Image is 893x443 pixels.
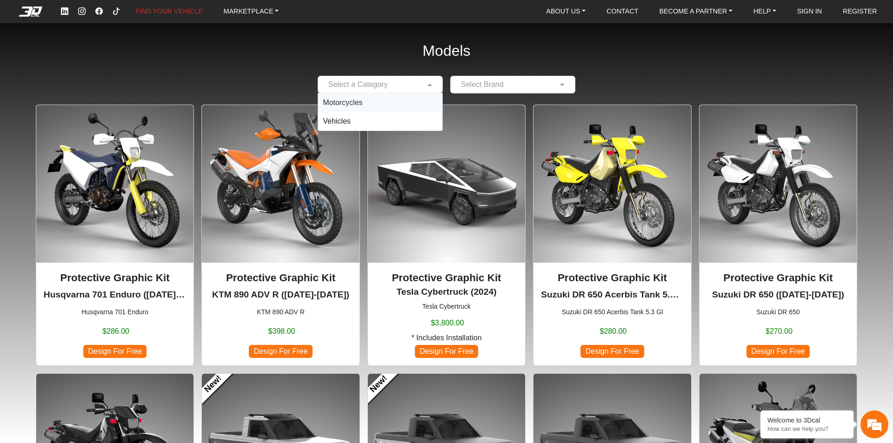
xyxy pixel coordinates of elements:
div: KTM 890 ADV R [201,105,360,365]
p: Tesla Cybertruck (2024) [375,285,518,299]
p: How can we help you? [767,425,846,432]
p: Protective Graphic Kit [44,270,186,286]
a: BECOME A PARTNER [655,4,736,19]
span: Design For Free [249,345,312,357]
div: Tesla Cybertruck [367,105,526,365]
div: Suzuki DR 650 Acerbis Tank 5.3 Gl [533,105,691,365]
a: REGISTER [839,4,881,19]
span: $270.00 [766,326,793,337]
a: ABOUT US [542,4,589,19]
ng-dropdown-panel: Options List [318,93,443,131]
p: Suzuki DR 650 (1996-2024) [707,288,849,302]
span: Design For Free [83,345,147,357]
a: New! [360,366,398,403]
img: Cybertrucknull2024 [368,105,525,262]
span: Design For Free [746,345,810,357]
span: $398.00 [268,326,295,337]
small: Suzuki DR 650 Acerbis Tank 5.3 Gl [541,307,683,317]
span: $280.00 [600,326,627,337]
span: $3,800.00 [431,317,464,329]
img: 890 ADV R null2023-2025 [202,105,359,262]
small: Husqvarna 701 Enduro [44,307,186,317]
span: Motorcycles [323,99,362,106]
span: * Includes Installation [411,332,481,344]
p: Husqvarna 701 Enduro (2016-2024) [44,288,186,302]
img: DR 6501996-2024 [700,105,857,262]
span: Design For Free [580,345,644,357]
div: Suzuki DR 650 [699,105,857,365]
a: HELP [750,4,780,19]
a: MARKETPLACE [220,4,282,19]
p: Protective Graphic Kit [707,270,849,286]
p: Protective Graphic Kit [375,270,518,286]
p: Protective Graphic Kit [209,270,352,286]
span: $286.00 [102,326,129,337]
div: Husqvarna 701 Enduro [36,105,194,365]
span: Vehicles [323,117,351,125]
a: New! [194,366,232,403]
a: CONTACT [603,4,642,19]
div: Welcome to 3Dcal [767,417,846,424]
small: Tesla Cybertruck [375,302,518,311]
img: 701 Enduronull2016-2024 [36,105,193,262]
p: Protective Graphic Kit [541,270,683,286]
p: KTM 890 ADV R (2023-2025) [209,288,352,302]
span: Design For Free [415,345,478,357]
a: FIND YOUR VEHICLE [132,4,206,19]
p: Suzuki DR 650 Acerbis Tank 5.3 Gl (1996-2024) [541,288,683,302]
small: Suzuki DR 650 [707,307,849,317]
h2: Models [422,30,470,72]
small: KTM 890 ADV R [209,307,352,317]
a: SIGN IN [793,4,826,19]
img: DR 650Acerbis Tank 5.3 Gl1996-2024 [533,105,691,262]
